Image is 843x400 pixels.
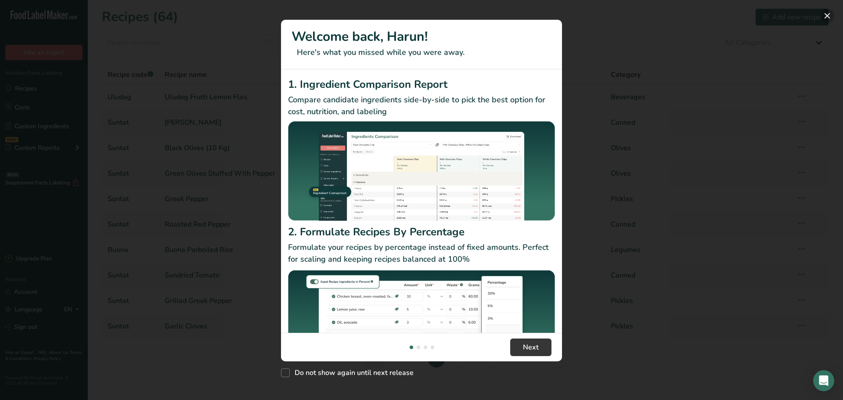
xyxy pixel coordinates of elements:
[288,269,555,375] img: Formulate Recipes By Percentage
[288,241,555,265] p: Formulate your recipes by percentage instead of fixed amounts. Perfect for scaling and keeping re...
[288,224,555,240] h2: 2. Formulate Recipes By Percentage
[292,47,551,58] p: Here's what you missed while you were away.
[288,76,555,92] h2: 1. Ingredient Comparison Report
[288,121,555,221] img: Ingredient Comparison Report
[510,339,551,356] button: Next
[813,370,834,391] div: Open Intercom Messenger
[292,27,551,47] h1: Welcome back, Harun!
[523,342,539,353] span: Next
[290,368,414,377] span: Do not show again until next release
[288,94,555,118] p: Compare candidate ingredients side-by-side to pick the best option for cost, nutrition, and labeling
